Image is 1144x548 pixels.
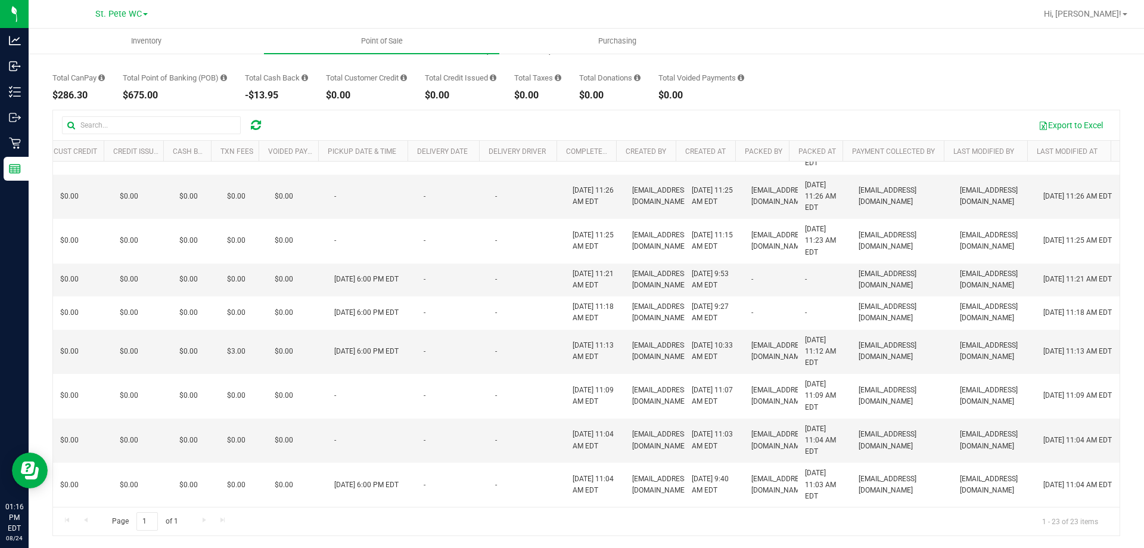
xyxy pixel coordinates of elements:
span: [DATE] 11:25 AM EDT [692,185,737,208]
span: [EMAIL_ADDRESS][DOMAIN_NAME] [859,185,946,208]
span: $0.00 [179,191,198,202]
span: [EMAIL_ADDRESS][DOMAIN_NAME] [751,473,809,496]
div: $0.00 [326,91,407,100]
span: [DATE] 11:26 AM EDT [805,179,844,214]
span: $0.00 [60,435,79,446]
div: 78 [369,45,405,55]
span: $3.00 [227,346,245,357]
span: $0.00 [275,191,293,202]
span: [EMAIL_ADDRESS][DOMAIN_NAME] [751,385,809,407]
span: $0.00 [227,274,245,285]
span: St. Pete WC [95,9,142,19]
span: $0.00 [227,479,245,491]
div: 0 [207,45,272,55]
span: [DATE] 11:04 AM EDT [805,423,844,458]
span: [EMAIL_ADDRESS][DOMAIN_NAME] [632,268,690,291]
div: Total CanPay [52,74,105,82]
span: $0.00 [227,235,245,246]
span: [DATE] 11:18 AM EDT [1043,307,1112,318]
a: Last Modified At [1037,147,1098,156]
span: - [495,390,497,401]
i: Sum of the cash-back amounts from rounded-up electronic payments for all purchases in the date ra... [301,74,308,82]
span: [EMAIL_ADDRESS][DOMAIN_NAME] [960,473,1029,496]
span: [DATE] 11:15 AM EDT [692,230,737,252]
span: [DATE] 11:23 AM EDT [805,224,844,258]
i: Sum of all voided payment transaction amounts, excluding tips and transaction fees, for all purch... [738,74,744,82]
span: [EMAIL_ADDRESS][DOMAIN_NAME] [751,230,809,252]
span: [DATE] 11:04 AM EDT [1043,479,1112,491]
span: [EMAIL_ADDRESS][DOMAIN_NAME] [632,385,690,407]
span: $0.00 [120,235,138,246]
span: [DATE] 9:27 AM EDT [692,301,737,324]
div: $0.00 [514,91,561,100]
span: [DATE] 6:00 PM EDT [334,346,399,357]
div: 11 [290,45,352,55]
span: [DATE] 6:00 PM EDT [334,307,399,318]
span: [DATE] 11:26 AM EDT [573,185,618,208]
span: [EMAIL_ADDRESS][DOMAIN_NAME] [751,429,809,451]
span: $0.00 [275,390,293,401]
a: Packed At [798,147,836,156]
span: [DATE] 11:25 AM EDT [1043,235,1112,246]
div: $0.00 [425,91,496,100]
span: $0.00 [60,390,79,401]
span: $0.00 [120,274,138,285]
span: [DATE] 9:40 AM EDT [692,473,737,496]
span: $0.00 [60,191,79,202]
span: $0.00 [60,274,79,285]
span: Inventory [115,36,178,47]
span: - [495,435,497,446]
i: Sum of the successful, non-voided CanPay payment transactions for all purchases in the date range. [98,74,105,82]
span: [EMAIL_ADDRESS][DOMAIN_NAME] [632,230,690,252]
span: [DATE] 11:03 AM EDT [692,429,737,451]
a: Txn Fees [220,147,253,156]
span: [EMAIL_ADDRESS][DOMAIN_NAME] [859,230,946,252]
a: Payment Collected By [852,147,935,156]
span: [EMAIL_ADDRESS][DOMAIN_NAME] [960,429,1029,451]
div: $675.00 [123,91,227,100]
span: [EMAIL_ADDRESS][DOMAIN_NAME] [632,185,690,208]
span: $0.00 [179,390,198,401]
a: Created By [626,147,666,156]
span: [EMAIL_ADDRESS][DOMAIN_NAME] [632,301,690,324]
span: - [805,307,807,318]
span: [DATE] 11:21 AM EDT [1043,274,1112,285]
span: [DATE] 11:26 AM EDT [1043,191,1112,202]
a: Credit Issued [113,147,163,156]
inline-svg: Inventory [9,86,21,98]
span: [EMAIL_ADDRESS][DOMAIN_NAME] [960,230,1029,252]
span: Point of Sale [345,36,419,47]
a: Packed By [745,147,782,156]
span: [EMAIL_ADDRESS][DOMAIN_NAME] [960,268,1029,291]
span: - [424,235,425,246]
span: $0.00 [179,274,198,285]
div: 23 [52,45,107,55]
span: $0.00 [227,191,245,202]
span: [DATE] 6:00 PM EDT [334,274,399,285]
div: Total Donations [579,74,641,82]
a: Created At [685,147,726,156]
span: [EMAIL_ADDRESS][DOMAIN_NAME] [632,473,690,496]
input: Search... [62,116,241,134]
span: - [495,479,497,491]
span: [EMAIL_ADDRESS][DOMAIN_NAME] [859,340,946,363]
span: $0.00 [275,435,293,446]
div: Total Cash Back [245,74,308,82]
span: [DATE] 11:21 AM EDT [573,268,618,291]
inline-svg: Retail [9,137,21,149]
span: [DATE] 11:04 AM EDT [573,429,618,451]
div: Total Voided Payments [658,74,744,82]
i: Sum of the successful, non-voided point-of-banking payment transactions, both via payment termina... [220,74,227,82]
span: $0.00 [227,390,245,401]
a: Point of Sale [264,29,499,54]
span: [EMAIL_ADDRESS][DOMAIN_NAME] [960,301,1029,324]
inline-svg: Analytics [9,35,21,47]
span: $0.00 [120,346,138,357]
span: [DATE] 11:09 AM EDT [573,385,618,407]
a: Voided Payment [268,147,327,156]
span: $0.00 [120,191,138,202]
span: $0.00 [179,435,198,446]
span: [DATE] 11:09 AM EDT [1043,390,1112,401]
div: $286.30 [52,91,105,100]
a: Last Modified By [953,147,1014,156]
